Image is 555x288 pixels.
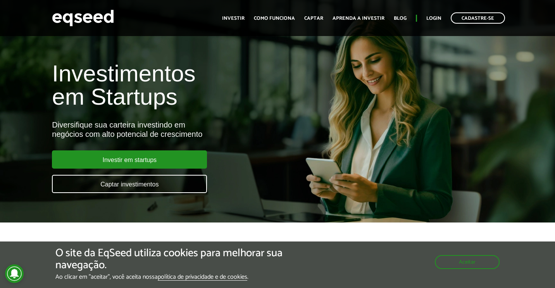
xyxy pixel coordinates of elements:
[52,120,318,139] div: Diversifique sua carteira investindo em negócios com alto potencial de crescimento
[222,16,245,21] a: Investir
[304,16,323,21] a: Captar
[52,62,318,109] h1: Investimentos em Startups
[55,247,322,271] h5: O site da EqSeed utiliza cookies para melhorar sua navegação.
[451,12,505,24] a: Cadastre-se
[426,16,441,21] a: Login
[52,175,207,193] a: Captar investimentos
[254,16,295,21] a: Como funciona
[52,150,207,169] a: Investir em startups
[435,255,500,269] button: Aceitar
[52,8,114,28] img: EqSeed
[158,274,247,281] a: política de privacidade e de cookies
[333,16,384,21] a: Aprenda a investir
[55,273,322,281] p: Ao clicar em "aceitar", você aceita nossa .
[394,16,407,21] a: Blog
